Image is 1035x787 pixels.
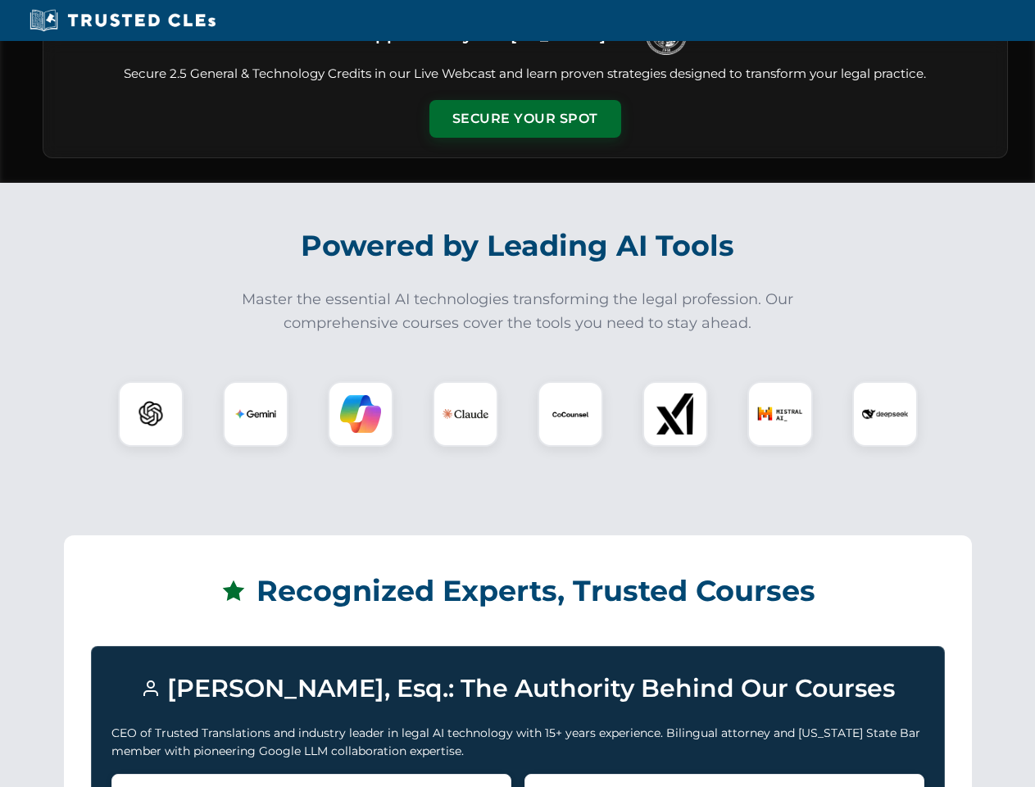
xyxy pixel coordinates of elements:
[550,393,591,434] img: CoCounsel Logo
[63,65,987,84] p: Secure 2.5 General & Technology Credits in our Live Webcast and learn proven strategies designed ...
[223,381,288,447] div: Gemini
[111,666,924,711] h3: [PERSON_NAME], Esq.: The Authority Behind Our Courses
[429,100,621,138] button: Secure Your Spot
[64,217,972,275] h2: Powered by Leading AI Tools
[852,381,918,447] div: DeepSeek
[231,288,805,335] p: Master the essential AI technologies transforming the legal profession. Our comprehensive courses...
[757,391,803,437] img: Mistral AI Logo
[340,393,381,434] img: Copilot Logo
[328,381,393,447] div: Copilot
[127,390,175,438] img: ChatGPT Logo
[25,8,220,33] img: Trusted CLEs
[862,391,908,437] img: DeepSeek Logo
[642,381,708,447] div: xAI
[118,381,184,447] div: ChatGPT
[433,381,498,447] div: Claude
[91,562,945,620] h2: Recognized Experts, Trusted Courses
[655,393,696,434] img: xAI Logo
[538,381,603,447] div: CoCounsel
[443,391,488,437] img: Claude Logo
[111,724,924,761] p: CEO of Trusted Translations and industry leader in legal AI technology with 15+ years experience....
[235,393,276,434] img: Gemini Logo
[747,381,813,447] div: Mistral AI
